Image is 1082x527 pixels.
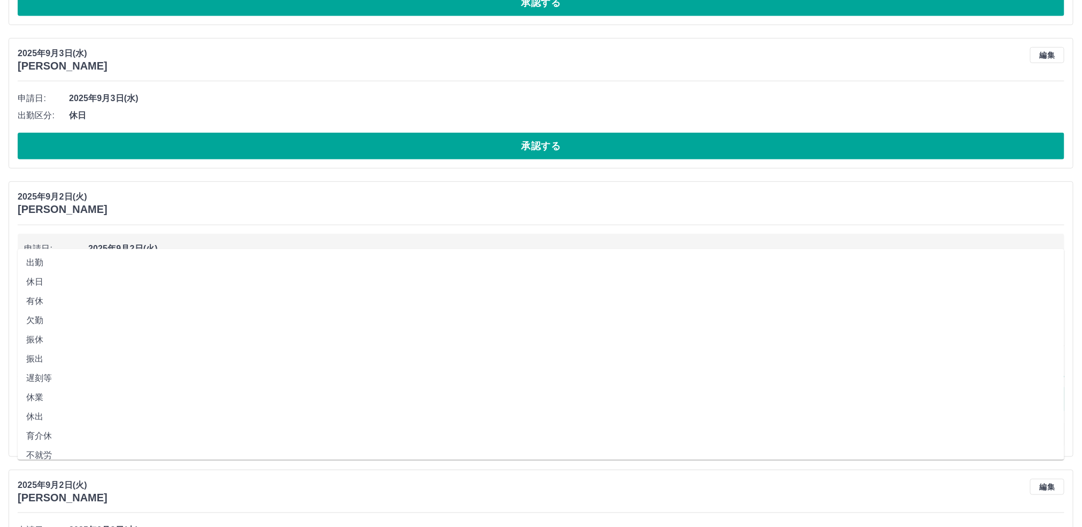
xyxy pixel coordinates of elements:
li: 振休 [18,331,1064,350]
h3: [PERSON_NAME] [18,203,108,216]
span: 出勤区分: [18,109,69,122]
li: 休業 [18,388,1064,408]
li: 育介休 [18,427,1064,446]
p: 2025年9月2日(火) [18,479,108,492]
li: 休出 [18,408,1064,427]
li: 不就労 [18,446,1064,465]
p: 2025年9月3日(水) [18,47,108,60]
li: 欠勤 [18,311,1064,331]
button: 編集 [1030,47,1064,63]
span: 2025年9月2日(火) [88,242,1058,255]
span: 休日 [69,109,1064,122]
span: 申請日: [24,242,88,255]
li: 休日 [18,273,1064,292]
li: 振出 [18,350,1064,369]
h3: [PERSON_NAME] [18,60,108,72]
span: 2025年9月3日(水) [69,92,1064,105]
span: 申請日: [18,92,69,105]
p: 2025年9月2日(火) [18,190,108,203]
li: 出勤 [18,254,1064,273]
h3: [PERSON_NAME] [18,492,108,504]
li: 有休 [18,292,1064,311]
button: 承認する [18,133,1064,159]
li: 遅刻等 [18,369,1064,388]
button: 編集 [1030,479,1064,495]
